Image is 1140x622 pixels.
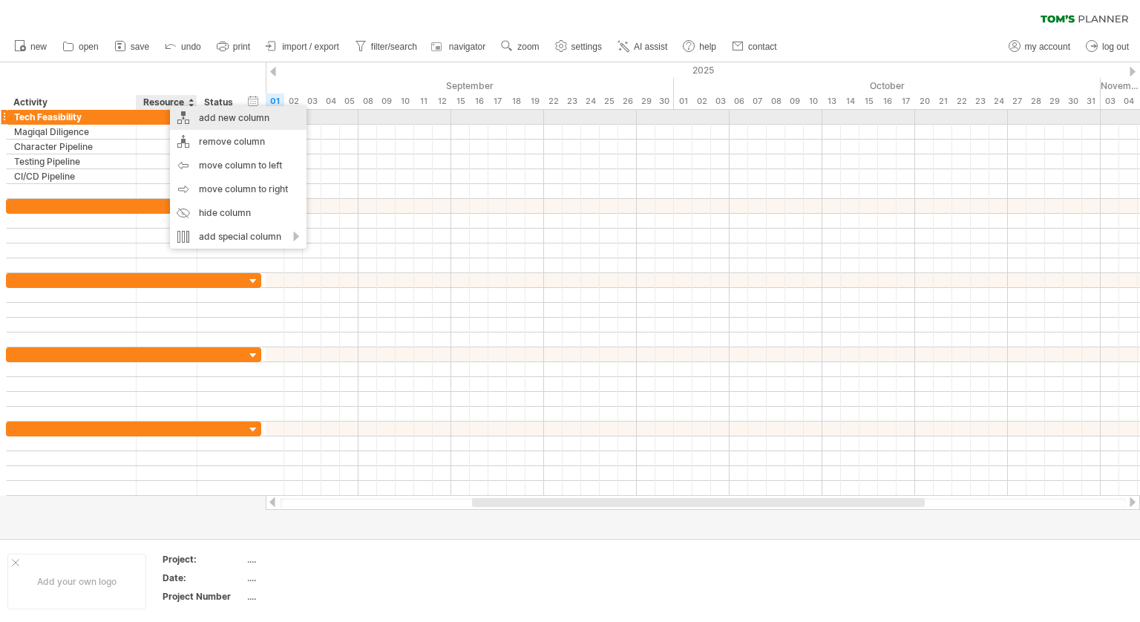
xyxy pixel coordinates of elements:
[1064,94,1082,109] div: Thursday, 30 October 2025
[618,94,637,109] div: Friday, 26 September 2025
[841,94,859,109] div: Tuesday, 14 October 2025
[634,42,667,52] span: AI assist
[878,94,897,109] div: Thursday, 16 October 2025
[30,42,47,52] span: new
[897,94,915,109] div: Friday, 17 October 2025
[213,37,255,56] a: print
[934,94,952,109] div: Tuesday, 21 October 2025
[170,154,307,177] div: move column to left
[284,94,303,109] div: Tuesday, 2 September 2025
[551,37,606,56] a: settings
[340,94,358,109] div: Friday, 5 September 2025
[204,95,237,110] div: Status
[1008,94,1026,109] div: Monday, 27 October 2025
[563,94,581,109] div: Tuesday, 23 September 2025
[1082,37,1133,56] a: log out
[79,42,99,52] span: open
[247,572,372,584] div: ....
[181,42,201,52] span: undo
[111,37,154,56] a: save
[7,554,146,609] div: Add your own logo
[544,94,563,109] div: Monday, 22 September 2025
[14,169,128,183] div: CI/CD Pipeline
[131,42,149,52] span: save
[161,37,206,56] a: undo
[1025,42,1070,52] span: my account
[396,94,414,109] div: Wednesday, 10 September 2025
[433,94,451,109] div: Friday, 12 September 2025
[163,590,244,603] div: Project Number
[13,95,128,110] div: Activity
[429,37,490,56] a: navigator
[637,94,655,109] div: Monday, 29 September 2025
[711,94,730,109] div: Friday, 3 October 2025
[266,94,284,109] div: Monday, 1 September 2025
[581,94,600,109] div: Wednesday, 24 September 2025
[859,94,878,109] div: Wednesday, 15 October 2025
[699,42,716,52] span: help
[1102,42,1129,52] span: log out
[170,201,307,225] div: hide column
[600,94,618,109] div: Thursday, 25 September 2025
[1119,94,1138,109] div: Tuesday, 4 November 2025
[303,94,321,109] div: Wednesday, 3 September 2025
[517,42,539,52] span: zoom
[915,94,934,109] div: Monday, 20 October 2025
[952,94,971,109] div: Wednesday, 22 October 2025
[163,553,244,566] div: Project:
[674,78,1101,94] div: October 2025
[730,94,748,109] div: Monday, 6 October 2025
[449,42,485,52] span: navigator
[748,94,767,109] div: Tuesday, 7 October 2025
[358,94,377,109] div: Monday, 8 September 2025
[170,106,307,130] div: add new column
[170,225,307,249] div: add special column
[266,78,674,94] div: September 2025
[247,553,372,566] div: ....
[767,94,785,109] div: Wednesday, 8 October 2025
[1005,37,1075,56] a: my account
[10,37,51,56] a: new
[262,37,344,56] a: import / export
[1045,94,1064,109] div: Wednesday, 29 October 2025
[470,94,488,109] div: Tuesday, 16 September 2025
[377,94,396,109] div: Tuesday, 9 September 2025
[728,37,782,56] a: contact
[351,37,422,56] a: filter/search
[507,94,525,109] div: Thursday, 18 September 2025
[14,154,128,168] div: Testing Pipeline
[14,140,128,154] div: Character Pipeline
[692,94,711,109] div: Thursday, 2 October 2025
[655,94,674,109] div: Tuesday, 30 September 2025
[170,130,307,154] div: remove column
[321,94,340,109] div: Thursday, 4 September 2025
[1026,94,1045,109] div: Tuesday, 28 October 2025
[282,42,339,52] span: import / export
[748,42,777,52] span: contact
[371,42,417,52] span: filter/search
[247,590,372,603] div: ....
[679,37,721,56] a: help
[1082,94,1101,109] div: Friday, 31 October 2025
[822,94,841,109] div: Monday, 13 October 2025
[233,42,250,52] span: print
[488,94,507,109] div: Wednesday, 17 September 2025
[14,110,128,124] div: Tech Feasibility
[143,95,189,110] div: Resource
[14,125,128,139] div: Magiqal Diligence
[989,94,1008,109] div: Friday, 24 October 2025
[785,94,804,109] div: Thursday, 9 October 2025
[414,94,433,109] div: Thursday, 11 September 2025
[170,177,307,201] div: move column to right
[804,94,822,109] div: Friday, 10 October 2025
[1101,94,1119,109] div: Monday, 3 November 2025
[451,94,470,109] div: Monday, 15 September 2025
[614,37,672,56] a: AI assist
[59,37,103,56] a: open
[674,94,692,109] div: Wednesday, 1 October 2025
[163,572,244,584] div: Date:
[571,42,602,52] span: settings
[497,37,543,56] a: zoom
[971,94,989,109] div: Thursday, 23 October 2025
[525,94,544,109] div: Friday, 19 September 2025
